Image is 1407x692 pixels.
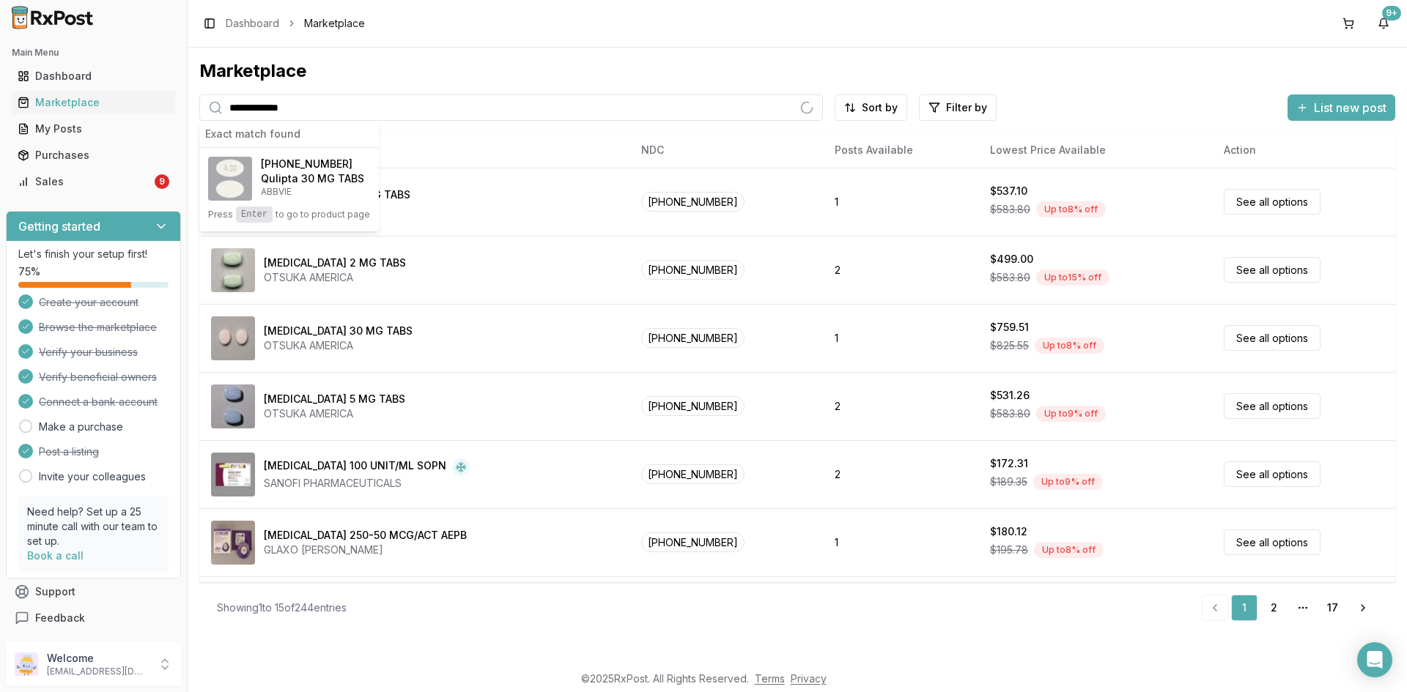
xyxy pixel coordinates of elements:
[1314,99,1386,116] span: List new post
[12,116,175,142] a: My Posts
[211,521,255,565] img: Advair Diskus 250-50 MCG/ACT AEPB
[862,100,898,115] span: Sort by
[27,505,160,548] p: Need help? Set up a 25 minute call with our team to set up.
[6,170,181,193] button: Sales9
[1033,474,1103,490] div: Up to 9 % off
[18,95,169,110] div: Marketplace
[990,406,1030,421] span: $583.80
[211,453,255,496] img: Admelog SoloStar 100 UNIT/ML SOPN
[39,395,158,409] span: Connect a bank account
[1288,102,1395,116] a: List new post
[18,264,40,279] span: 75 %
[39,295,139,310] span: Create your account
[18,69,169,83] div: Dashboard
[990,252,1033,267] div: $499.00
[6,6,100,29] img: RxPost Logo
[226,16,365,31] nav: breadcrumb
[823,133,978,168] th: Posts Available
[1224,393,1321,419] a: See all options
[990,202,1030,217] span: $583.80
[264,392,405,406] div: [MEDICAL_DATA] 5 MG TABS
[47,651,149,666] p: Welcome
[12,142,175,168] a: Purchases
[1036,406,1106,422] div: Up to 9 % off
[211,384,255,428] img: Abilify 5 MG TABS
[946,100,987,115] span: Filter by
[990,184,1027,198] div: $537.10
[823,440,978,508] td: 2
[1224,325,1321,351] a: See all options
[1382,6,1401,21] div: 9+
[35,611,85,625] span: Feedback
[199,121,379,148] div: Exact match found
[12,168,175,195] a: Sales9
[15,652,38,676] img: User avatar
[990,270,1030,285] span: $583.80
[39,370,157,384] span: Verify beneficial owners
[264,543,467,557] div: GLAXO [PERSON_NAME]
[264,338,413,353] div: OTSUKA AMERICA
[641,396,745,416] span: [PHONE_NUMBER]
[990,320,1029,335] div: $759.51
[641,260,745,280] span: [PHONE_NUMBER]
[1036,201,1106,217] div: Up to 8 % off
[990,524,1027,539] div: $180.12
[39,444,99,459] span: Post a listing
[835,94,907,121] button: Sort by
[6,144,181,167] button: Purchases
[1288,94,1395,121] button: List new post
[6,117,181,141] button: My Posts
[641,464,745,484] span: [PHONE_NUMBER]
[1224,189,1321,215] a: See all options
[264,528,467,543] div: [MEDICAL_DATA] 250-50 MCG/ACT AEPB
[823,236,978,304] td: 2
[629,133,823,168] th: NDC
[1231,595,1258,621] a: 1
[208,209,233,220] span: Press
[1260,595,1287,621] a: 2
[6,64,181,88] button: Dashboard
[12,63,175,89] a: Dashboard
[1372,12,1395,35] button: 9+
[1035,338,1104,354] div: Up to 8 % off
[261,157,352,171] span: [PHONE_NUMBER]
[211,316,255,360] img: Abilify 30 MG TABS
[791,672,827,685] a: Privacy
[39,420,123,434] a: Make a purchase
[264,458,446,476] div: [MEDICAL_DATA] 100 UNIT/ML SOPN
[18,247,169,261] p: Let's finish your setup first!
[208,157,252,201] img: Qulipta 30 MG TABS
[304,16,365,31] span: Marketplace
[823,304,978,372] td: 1
[39,469,146,484] a: Invite your colleagues
[155,174,169,189] div: 9
[1319,595,1345,621] a: 17
[199,59,1395,83] div: Marketplace
[1202,595,1378,621] nav: pagination
[1357,642,1392,677] div: Open Intercom Messenger
[641,192,745,212] span: [PHONE_NUMBER]
[47,666,149,677] p: [EMAIL_ADDRESS][DOMAIN_NAME]
[18,174,152,189] div: Sales
[12,47,175,59] h2: Main Menu
[261,171,364,186] h4: Qulipta 30 MG TABS
[1034,542,1104,558] div: Up to 8 % off
[199,133,629,168] th: Drug Name
[1348,595,1378,621] a: Go to next page
[264,324,413,338] div: [MEDICAL_DATA] 30 MG TABS
[1036,269,1109,286] div: Up to 15 % off
[217,600,347,615] div: Showing 1 to 15 of 244 entries
[990,456,1028,471] div: $172.31
[27,549,84,562] a: Book a call
[211,248,255,292] img: Abilify 2 MG TABS
[264,270,406,285] div: OTSUKA AMERICA
[1212,133,1395,168] th: Action
[12,89,175,116] a: Marketplace
[990,543,1028,557] span: $195.78
[6,91,181,114] button: Marketplace
[261,186,364,198] p: ABBVIE
[641,532,745,552] span: [PHONE_NUMBER]
[39,345,138,360] span: Verify your business
[18,217,100,235] h3: Getting started
[1224,461,1321,487] a: See all options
